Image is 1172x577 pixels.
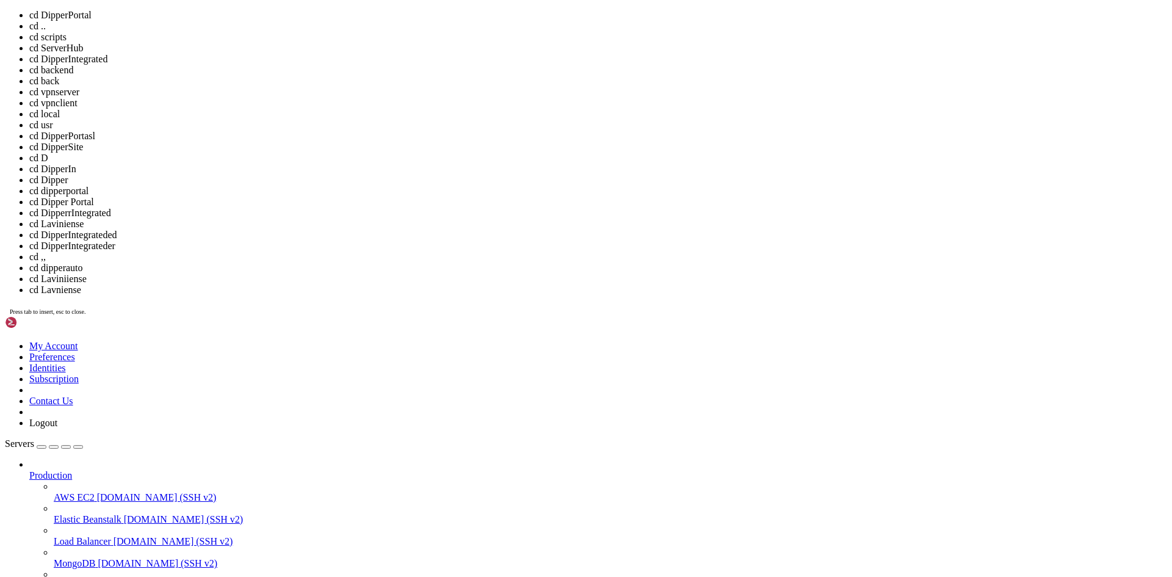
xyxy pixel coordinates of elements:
li: cd dipperportal [29,186,1167,197]
a: Subscription [29,374,79,384]
a: Identities [29,363,66,373]
x-row: * Support: [URL][DOMAIN_NAME] [5,36,1013,46]
li: cd DipperrIntegrated [29,208,1167,219]
span: AWS EC2 [54,492,95,503]
li: cd DipperPortal [29,10,1167,21]
li: cd local [29,109,1167,120]
li: cd .. [29,21,1167,32]
span: [DOMAIN_NAME] (SSH v2) [97,492,217,503]
div: (20, 46) [108,482,113,493]
li: MongoDB [DOMAIN_NAME] (SSH v2) [54,547,1167,569]
x-row: * Documentation: [URL][DOMAIN_NAME] [5,15,1013,26]
li: cd DipperIntegrated [29,54,1167,65]
li: cd Dipper [29,175,1167,186]
x-row: inet6 fe80::3c7b:11ff:fef1:9909 prefixlen 64 scopeid 0x20<link> [5,316,1013,327]
x-row: [URL][DOMAIN_NAME] [5,244,1013,254]
li: cd usr [29,120,1167,131]
span: Press tab to insert, esc to close. [10,308,85,315]
x-row: Memory usage: 46% IPv4 address for eth0: [TECHNICAL_ID] [5,98,1013,109]
li: cd Laviniense [29,219,1167,230]
x-row: Last login: [DATE] from [TECHNICAL_ID] [5,275,1013,285]
li: Elastic Beanstalk [DOMAIN_NAME] (SSH v2) [54,503,1167,525]
span: [DOMAIN_NAME] (SSH v2) [98,558,217,568]
li: cd DipperIntegrateded [29,230,1167,241]
li: AWS EC2 [DOMAIN_NAME] (SSH v2) [54,481,1167,503]
x-row: Swap usage: 5% [5,109,1013,119]
x-row: System information as of [DATE] 10:01:06 -03 2025 [5,57,1013,67]
x-row: RX errors 0 dropped 348799 overruns 0 frame 0 [5,347,1013,358]
li: cd Dipper Portal [29,197,1167,208]
x-row: * Ubuntu 20.04 LTS Focal Fossa has reached its end of standard support on 31 Ma [5,129,1013,140]
span: Elastic Beanstalk [54,514,121,524]
li: cd D [29,153,1167,164]
x-row: inet [TECHNICAL_ID] netmask [TECHNICAL_ID] [5,399,1013,410]
li: cd ServerHub [29,43,1167,54]
li: cd DipperSite [29,142,1167,153]
x-row: System load: 1.35 Processes: 146 [5,78,1013,88]
a: My Account [29,341,78,351]
li: cd back [29,76,1167,87]
li: Load Balancer [DOMAIN_NAME] (SSH v2) [54,525,1167,547]
img: Shellngn [5,316,75,328]
x-row: 61 additional security updates can be applied with ESM Infra. [5,223,1013,233]
a: Load Balancer [DOMAIN_NAME] (SSH v2) [54,536,1167,547]
a: Servers [5,438,83,449]
a: AWS EC2 [DOMAIN_NAME] (SSH v2) [54,492,1167,503]
x-row: For more details see: [5,150,1013,161]
a: MongoDB [DOMAIN_NAME] (SSH v2) [54,558,1167,569]
x-row: RX packets 17581323 bytes 4241924866 (4.2 GB) [5,430,1013,441]
x-row: ether [MAC_ADDRESS] txqueuelen 1000 (Ethernet) [5,327,1013,337]
a: Elastic Beanstalk [DOMAIN_NAME] (SSH v2) [54,514,1167,525]
li: cd ,, [29,252,1167,263]
x-row: Usage of /: 29.8% of 58.94GB Users logged in: 1 [5,88,1013,98]
x-row: loop txqueuelen 1000 (Local Loopback) [5,420,1013,430]
a: Preferences [29,352,75,362]
li: cd DipperPortasl [29,131,1167,142]
x-row: Expanded Security Maintenance for Infrastructure is not enabled. [5,181,1013,192]
x-row: 0 updates can be applied immediately. [5,202,1013,212]
x-row: TX errors 0 dropped 0 overruns 0 carrier 0 collisions 0 [5,368,1013,379]
x-row: root@vps58218:~# cd [5,482,1013,493]
a: Contact Us [29,396,73,406]
x-row: eth0: flags=4419<UP,BROADCAST,RUNNING,PROMISC,MULTICAST> mtu 1500 [5,296,1013,306]
li: cd vpnclient [29,98,1167,109]
span: [DOMAIN_NAME] (SSH v2) [124,514,244,524]
li: cd dipperauto [29,263,1167,274]
x-row: Learn more about enabling ESM Infra service for Ubuntu 20.04 at [5,233,1013,244]
x-row: RX errors 0 dropped 0 overruns 0 frame 0 [5,441,1013,451]
x-row: [URL][DOMAIN_NAME] [5,161,1013,171]
x-row: inet6 [TECHNICAL_ID] prefixlen 128 scopeid 0x10<host> [5,410,1013,420]
li: cd DipperIn [29,164,1167,175]
x-row: TX packets 11236220 bytes 3588540398 (3.5 GB) [5,358,1013,368]
x-row: inet [TECHNICAL_ID] netmask [TECHNICAL_ID] broadcast [TECHNICAL_ID] [5,306,1013,316]
span: Servers [5,438,34,449]
li: cd scripts [29,32,1167,43]
li: cd DipperIntegrateder [29,241,1167,252]
span: MongoDB [54,558,95,568]
span: Load Balancer [54,536,111,546]
x-row: TX packets 17581323 bytes 4241924866 (4.2 GB) [5,451,1013,462]
a: Production [29,470,1167,481]
x-row: lo: flags=73<UP,LOOPBACK,RUNNING> mtu 65536 [5,389,1013,399]
li: cd vpnserver [29,87,1167,98]
li: cd Lavniense [29,285,1167,296]
x-row: * Management: [URL][DOMAIN_NAME] [5,26,1013,36]
span: [DOMAIN_NAME] (SSH v2) [114,536,233,546]
x-row: RX packets 79330960 bytes 22782268222 (22.7 GB) [5,337,1013,347]
span: Production [29,470,72,481]
x-row: root@vps58218:~# ifconfig [5,285,1013,296]
x-row: TX errors 0 dropped 0 overruns 0 carrier 0 collisions 0 [5,462,1013,472]
a: Logout [29,418,57,428]
li: cd backend [29,65,1167,76]
li: cd Laviniiense [29,274,1167,285]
